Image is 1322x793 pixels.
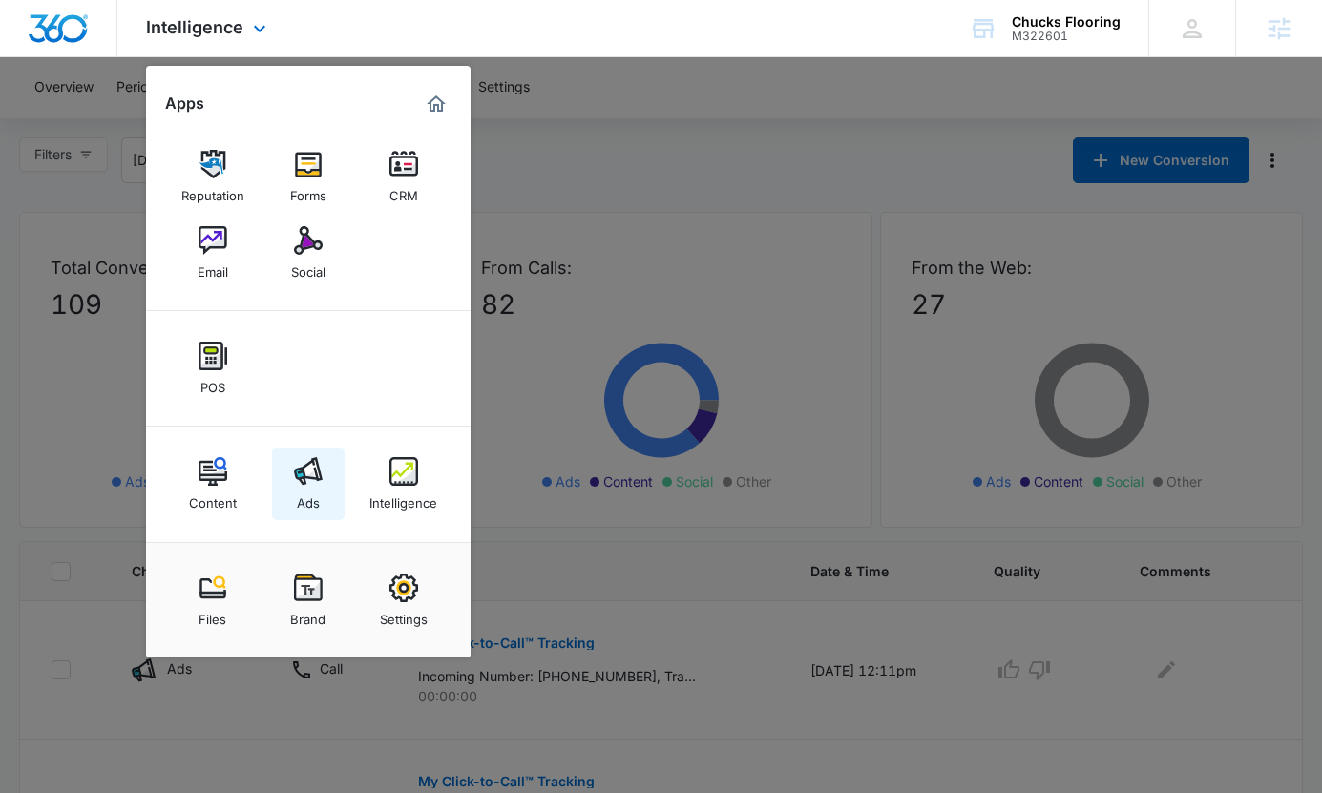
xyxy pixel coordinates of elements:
div: account id [1012,30,1121,43]
a: Intelligence [367,448,440,520]
a: Reputation [177,140,249,213]
a: Files [177,564,249,636]
a: Brand [272,564,345,636]
div: Forms [290,178,326,203]
div: Ads [297,486,320,511]
a: Settings [367,564,440,636]
a: CRM [367,140,440,213]
a: Marketing 360® Dashboard [421,89,451,119]
div: Email [198,255,228,280]
div: Brand [290,602,325,627]
a: POS [177,332,249,405]
a: Forms [272,140,345,213]
a: Email [177,217,249,289]
div: Settings [380,602,428,627]
div: Reputation [181,178,244,203]
div: Files [199,602,226,627]
div: Social [291,255,325,280]
a: Social [272,217,345,289]
div: CRM [389,178,418,203]
div: account name [1012,14,1121,30]
div: Intelligence [369,486,437,511]
a: Content [177,448,249,520]
h2: Apps [165,94,204,113]
a: Ads [272,448,345,520]
span: Intelligence [146,17,243,37]
div: POS [200,370,225,395]
div: Content [189,486,237,511]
